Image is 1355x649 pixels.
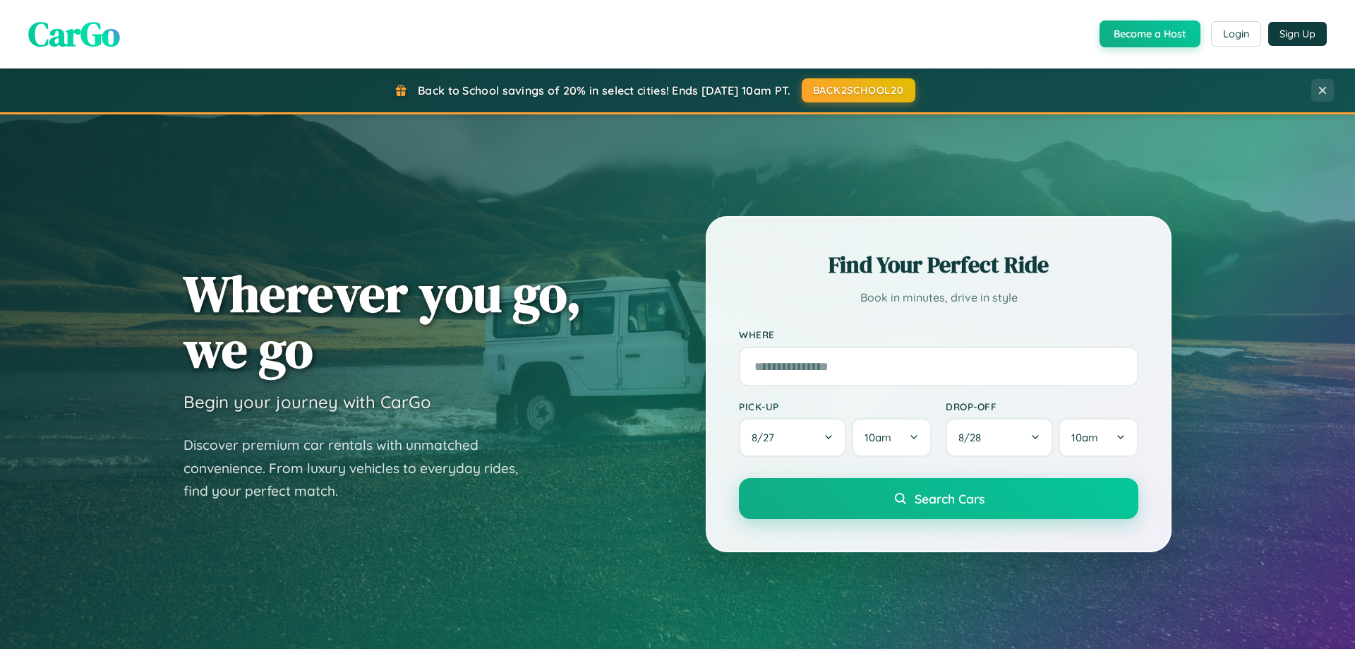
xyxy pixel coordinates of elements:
button: Login [1211,21,1261,47]
span: Search Cars [915,491,984,506]
button: Search Cars [739,478,1138,519]
span: 10am [865,431,891,444]
button: Become a Host [1100,20,1200,47]
span: Back to School savings of 20% in select cities! Ends [DATE] 10am PT. [418,83,790,97]
span: 8 / 27 [752,431,781,444]
span: 10am [1071,431,1098,444]
p: Book in minutes, drive in style [739,287,1138,308]
h2: Find Your Perfect Ride [739,249,1138,280]
label: Drop-off [946,400,1138,412]
label: Pick-up [739,400,932,412]
h1: Wherever you go, we go [183,266,582,377]
button: Sign Up [1268,22,1327,46]
p: Discover premium car rentals with unmatched convenience. From luxury vehicles to everyday rides, ... [183,434,536,503]
button: 10am [1059,418,1138,457]
button: BACK2SCHOOL20 [802,78,915,102]
label: Where [739,329,1138,341]
button: 10am [852,418,932,457]
h3: Begin your journey with CarGo [183,391,431,412]
span: 8 / 28 [958,431,988,444]
button: 8/27 [739,418,846,457]
button: 8/28 [946,418,1053,457]
span: CarGo [28,11,120,57]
